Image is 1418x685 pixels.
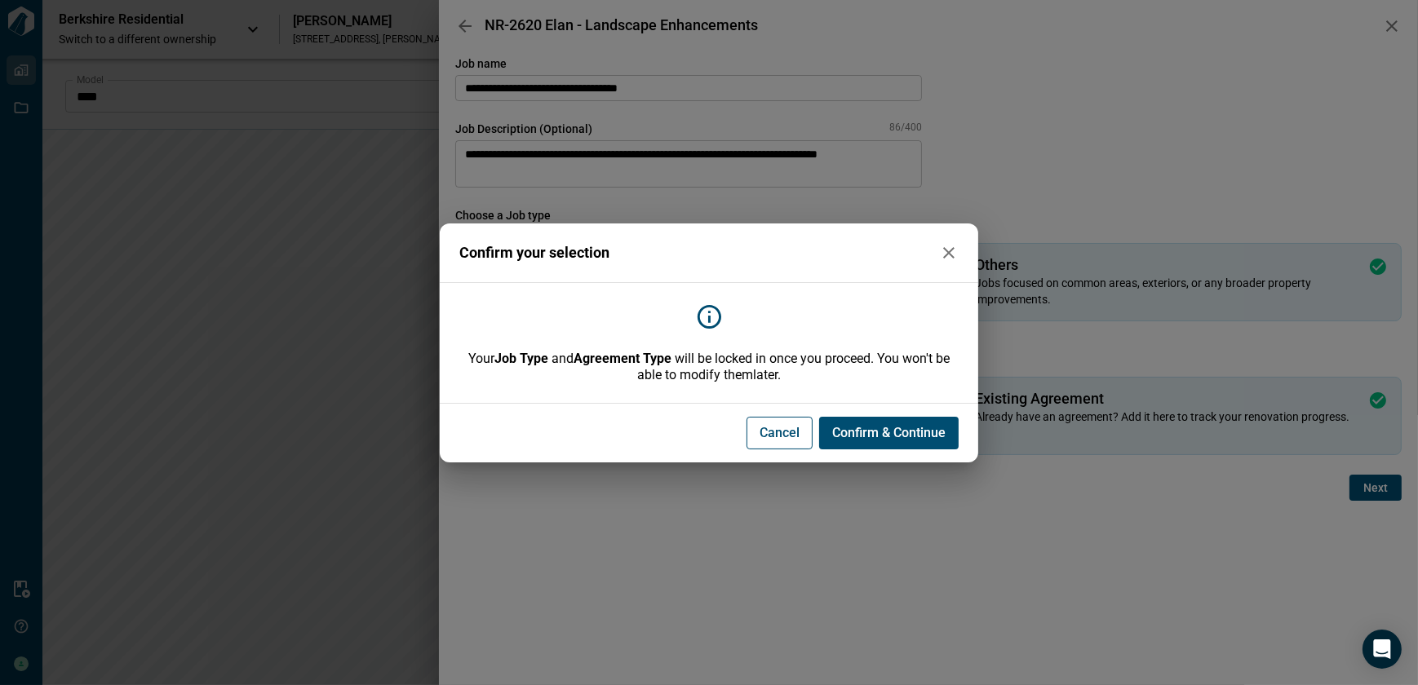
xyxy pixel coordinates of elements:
span: Confirm & Continue [832,425,946,441]
span: Your and will be locked in once you proceed. You won't be able to modify them later. [459,351,959,383]
b: Agreement Type [574,351,671,366]
button: Cancel [747,417,813,449]
button: Confirm & Continue [819,417,959,449]
b: Job Type [494,351,548,366]
span: Cancel [760,425,800,441]
span: Confirm your selection [459,245,609,261]
div: Open Intercom Messenger [1363,630,1402,669]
